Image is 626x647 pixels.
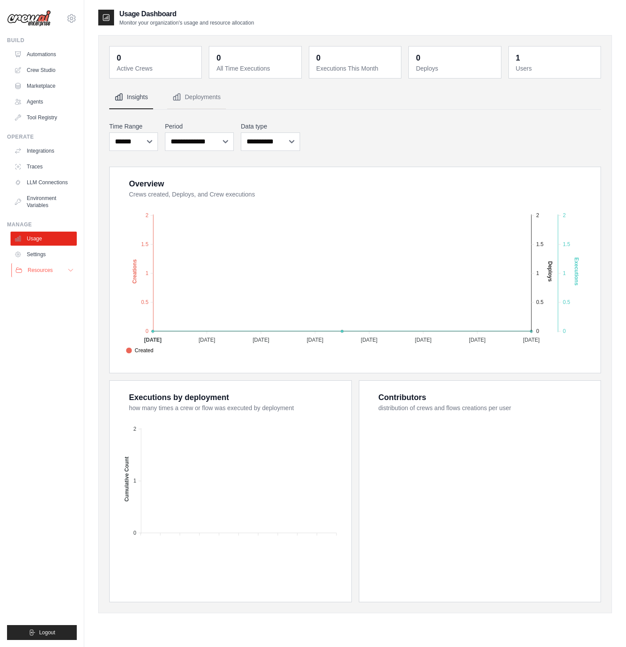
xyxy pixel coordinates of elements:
[379,391,426,404] div: Contributors
[11,263,78,277] button: Resources
[7,133,77,140] div: Operate
[167,86,226,109] button: Deployments
[119,9,254,19] h2: Usage Dashboard
[11,95,77,109] a: Agents
[132,259,138,284] text: Creations
[416,52,420,64] div: 0
[11,63,77,77] a: Crew Studio
[563,241,570,247] tspan: 1.5
[316,52,321,64] div: 0
[109,86,601,109] nav: Tabs
[11,111,77,125] a: Tool Registry
[415,337,432,343] tspan: [DATE]
[379,404,590,412] dt: distribution of crews and flows creations per user
[109,122,158,131] label: Time Range
[39,629,55,636] span: Logout
[7,37,77,44] div: Build
[28,267,53,274] span: Resources
[547,261,553,282] text: Deploys
[11,79,77,93] a: Marketplace
[536,212,539,218] tspan: 2
[573,257,579,286] text: Executions
[117,52,121,64] div: 0
[416,64,495,73] dt: Deploys
[536,241,544,247] tspan: 1.5
[536,299,544,305] tspan: 0.5
[7,625,77,640] button: Logout
[133,530,136,536] tspan: 0
[516,64,595,73] dt: Users
[7,221,77,228] div: Manage
[126,347,154,354] span: Created
[11,47,77,61] a: Automations
[133,426,136,432] tspan: 2
[11,191,77,212] a: Environment Variables
[141,299,149,305] tspan: 0.5
[216,64,296,73] dt: All Time Executions
[11,144,77,158] a: Integrations
[129,404,341,412] dt: how many times a crew or flow was executed by deployment
[316,64,396,73] dt: Executions This Month
[241,122,300,131] label: Data type
[117,64,196,73] dt: Active Crews
[563,299,570,305] tspan: 0.5
[307,337,323,343] tspan: [DATE]
[361,337,378,343] tspan: [DATE]
[133,478,136,484] tspan: 1
[129,178,164,190] div: Overview
[146,270,149,276] tspan: 1
[469,337,486,343] tspan: [DATE]
[165,122,234,131] label: Period
[146,212,149,218] tspan: 2
[563,270,566,276] tspan: 1
[129,391,229,404] div: Executions by deployment
[536,328,539,334] tspan: 0
[141,241,149,247] tspan: 1.5
[11,247,77,261] a: Settings
[523,337,540,343] tspan: [DATE]
[146,328,149,334] tspan: 0
[199,337,215,343] tspan: [DATE]
[109,86,153,109] button: Insights
[563,212,566,218] tspan: 2
[7,10,51,27] img: Logo
[536,270,539,276] tspan: 1
[119,19,254,26] p: Monitor your organization's usage and resource allocation
[144,337,161,343] tspan: [DATE]
[11,232,77,246] a: Usage
[129,190,590,199] dt: Crews created, Deploys, and Crew executions
[563,328,566,334] tspan: 0
[11,175,77,189] a: LLM Connections
[11,160,77,174] a: Traces
[253,337,269,343] tspan: [DATE]
[216,52,221,64] div: 0
[516,52,520,64] div: 1
[124,457,130,502] text: Cumulative Count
